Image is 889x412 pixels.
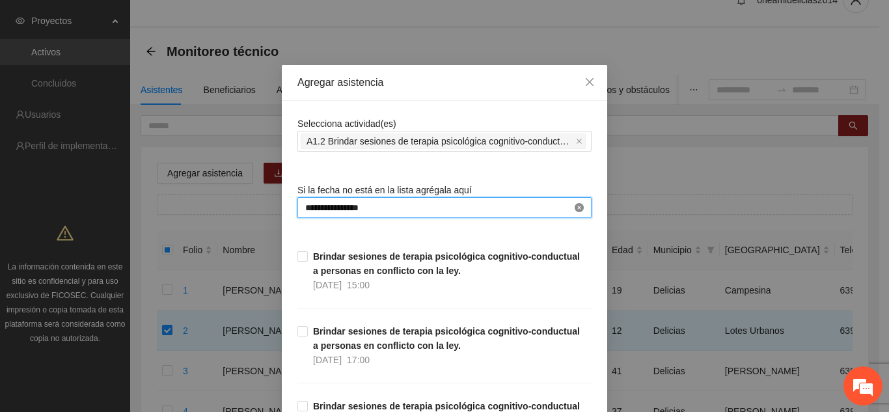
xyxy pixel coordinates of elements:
[301,133,586,149] span: A1.2 Brindar sesiones de terapia psicológica cognitivo-conductual a personas en conflicto con la ...
[307,134,573,148] span: A1.2 Brindar sesiones de terapia psicológica cognitivo-conductual a personas en conflicto con la ...
[575,203,584,212] span: close-circle
[313,280,342,290] span: [DATE]
[75,133,180,264] span: Estamos en línea.
[297,76,592,90] div: Agregar asistencia
[297,185,472,195] span: Si la fecha no está en la lista agrégala aquí
[347,355,370,365] span: 17:00
[7,274,248,320] textarea: Escriba su mensaje y pulse “Intro”
[576,138,582,144] span: close
[572,65,607,100] button: Close
[68,66,219,83] div: Chatee con nosotros ahora
[584,77,595,87] span: close
[313,326,580,351] strong: Brindar sesiones de terapia psicológica cognitivo-conductual a personas en conflicto con la ley.
[213,7,245,38] div: Minimizar ventana de chat en vivo
[313,251,580,276] strong: Brindar sesiones de terapia psicológica cognitivo-conductual a personas en conflicto con la ley.
[313,355,342,365] span: [DATE]
[297,118,396,129] span: Selecciona actividad(es)
[347,280,370,290] span: 15:00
